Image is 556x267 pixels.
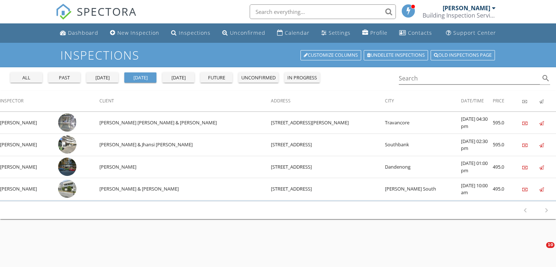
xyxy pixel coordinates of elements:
td: Travancore [385,112,461,134]
a: New Inspection [107,26,162,40]
div: Support Center [453,29,496,36]
div: Settings [329,29,351,36]
span: Date/Time [461,98,484,104]
img: streetview [58,158,76,176]
div: all [13,74,39,82]
img: streetview [58,180,76,198]
th: : Not sorted. [55,91,99,111]
th: Address: Not sorted. [271,91,385,111]
a: Old inspections page [431,50,495,60]
button: future [200,72,232,83]
button: [DATE] [124,72,156,83]
div: Unconfirmed [230,29,265,36]
div: Dashboard [68,29,98,36]
span: Client [99,98,114,104]
td: Dandenong [385,156,461,178]
div: Calendar [285,29,310,36]
td: [STREET_ADDRESS] [271,178,385,200]
td: [DATE] 04:30 pm [461,112,493,134]
td: [STREET_ADDRESS] [271,134,385,156]
div: [DATE] [89,74,116,82]
td: 595.0 [493,134,522,156]
div: Inspections [179,29,211,36]
td: [STREET_ADDRESS] [271,156,385,178]
td: [PERSON_NAME] & Jhansi [PERSON_NAME] [99,134,271,156]
img: streetview [58,135,76,154]
div: in progress [287,74,317,82]
a: Settings [318,26,353,40]
iframe: Intercom live chat [531,242,549,260]
a: Support Center [443,26,499,40]
button: all [10,72,42,83]
h1: Inspections [60,49,496,61]
button: [DATE] [86,72,118,83]
a: Customize Columns [300,50,361,60]
span: SPECTORA [77,4,137,19]
a: Calendar [274,26,313,40]
td: [PERSON_NAME] & [PERSON_NAME] [99,178,271,200]
div: unconfirmed [241,74,276,82]
div: Profile [370,29,387,36]
img: The Best Home Inspection Software - Spectora [56,4,72,20]
span: 10 [546,242,555,248]
div: Building Inspection Services [423,12,496,19]
td: [STREET_ADDRESS][PERSON_NAME] [271,112,385,134]
td: Southbank [385,134,461,156]
td: 495.0 [493,178,522,200]
a: Profile [359,26,390,40]
th: City: Not sorted. [385,91,461,111]
td: [DATE] 01:00 pm [461,156,493,178]
th: Date/Time: Not sorted. [461,91,493,111]
td: [PERSON_NAME] [PERSON_NAME] & [PERSON_NAME] [99,112,271,134]
input: Search everything... [250,4,396,19]
a: Undelete inspections [364,50,428,60]
td: [PERSON_NAME] [99,156,271,178]
div: New Inspection [117,29,159,36]
a: Inspections [168,26,213,40]
a: Dashboard [57,26,101,40]
a: Contacts [396,26,435,40]
th: Published: Not sorted. [539,91,556,111]
td: 495.0 [493,156,522,178]
td: [PERSON_NAME] South [385,178,461,200]
th: Paid: Not sorted. [522,91,539,111]
td: 595.0 [493,112,522,134]
button: in progress [284,72,320,83]
a: SPECTORA [56,10,137,25]
td: [DATE] 10:00 am [461,178,493,200]
div: [PERSON_NAME] [443,4,490,12]
td: [DATE] 02:30 pm [461,134,493,156]
button: [DATE] [162,72,194,83]
div: past [51,74,77,82]
div: Contacts [408,29,432,36]
th: Client: Not sorted. [99,91,271,111]
div: [DATE] [165,74,192,82]
span: Address [271,98,291,104]
th: Price: Not sorted. [493,91,522,111]
div: future [203,74,230,82]
i: search [541,74,550,83]
div: [DATE] [127,74,154,82]
button: unconfirmed [238,72,279,83]
a: Unconfirmed [219,26,268,40]
input: Search [399,72,540,84]
span: City [385,98,394,104]
button: past [48,72,80,83]
span: Price [493,98,504,104]
img: 9573082%2Fcover_photos%2FpnKPFiCOzmzEWDrJ8c2k%2Fsmall.jpg [58,113,76,132]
